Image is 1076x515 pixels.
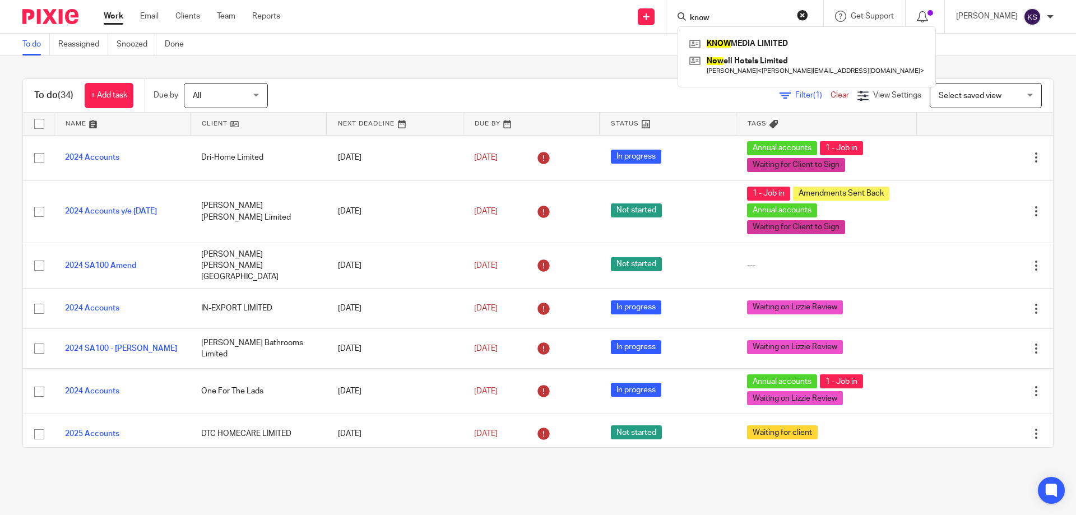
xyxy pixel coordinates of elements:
img: Pixie [22,9,78,24]
a: Done [165,34,192,55]
span: Waiting on Lizzie Review [747,391,843,405]
div: --- [747,260,905,271]
td: IN-EXPORT LIMITED [190,289,326,328]
span: 1 - Job in [747,187,790,201]
span: Annual accounts [747,374,817,388]
span: Get Support [851,12,894,20]
span: Tags [748,120,767,127]
span: Waiting for Client to Sign [747,158,845,172]
a: To do [22,34,50,55]
img: svg%3E [1023,8,1041,26]
a: Reassigned [58,34,108,55]
span: Not started [611,257,662,271]
td: Dri-Home Limited [190,135,326,180]
a: + Add task [85,83,133,108]
a: Snoozed [117,34,156,55]
span: In progress [611,340,661,354]
span: (34) [58,91,73,100]
span: Waiting for Client to Sign [747,220,845,234]
a: 2024 Accounts [65,154,119,161]
td: [DATE] [327,243,463,289]
span: [DATE] [474,262,498,270]
a: 2024 SA100 Amend [65,262,136,270]
td: One For The Lads [190,369,326,414]
p: [PERSON_NAME] [956,11,1018,22]
span: Waiting for client [747,425,818,439]
a: Reports [252,11,280,22]
span: 1 - Job in [820,374,863,388]
td: [DATE] [327,135,463,180]
button: Clear [797,10,808,21]
span: [DATE] [474,154,498,161]
a: 2025 Accounts [65,430,119,438]
a: Team [217,11,235,22]
span: All [193,92,201,100]
span: In progress [611,383,661,397]
input: Search [689,13,790,24]
span: Waiting on Lizzie Review [747,300,843,314]
span: Annual accounts [747,203,817,217]
a: 2024 SA100 - [PERSON_NAME] [65,345,177,352]
td: [DATE] [327,369,463,414]
span: Select saved view [939,92,1001,100]
h1: To do [34,90,73,101]
span: Filter [795,91,831,99]
td: [DATE] [327,180,463,243]
a: 2024 Accounts [65,387,119,395]
span: [DATE] [474,304,498,312]
span: In progress [611,150,661,164]
td: DTC HOMECARE LIMITED [190,414,326,454]
span: (1) [813,91,822,99]
p: Due by [154,90,178,101]
a: 2024 Accounts y/e [DATE] [65,207,157,215]
td: [DATE] [327,328,463,368]
span: Waiting on Lizzie Review [747,340,843,354]
span: Annual accounts [747,141,817,155]
a: Work [104,11,123,22]
span: Not started [611,203,662,217]
span: 1 - Job in [820,141,863,155]
td: [PERSON_NAME] [PERSON_NAME][GEOGRAPHIC_DATA] [190,243,326,289]
td: [PERSON_NAME] [PERSON_NAME] Limited [190,180,326,243]
a: Clear [831,91,849,99]
a: Email [140,11,159,22]
span: [DATE] [474,387,498,395]
td: [DATE] [327,289,463,328]
a: Clients [175,11,200,22]
td: [DATE] [327,414,463,454]
td: [PERSON_NAME] Bathrooms Limited [190,328,326,368]
a: 2024 Accounts [65,304,119,312]
span: [DATE] [474,430,498,438]
span: Amendments Sent Back [793,187,889,201]
span: [DATE] [474,207,498,215]
span: View Settings [873,91,921,99]
span: In progress [611,300,661,314]
span: [DATE] [474,345,498,352]
span: Not started [611,425,662,439]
